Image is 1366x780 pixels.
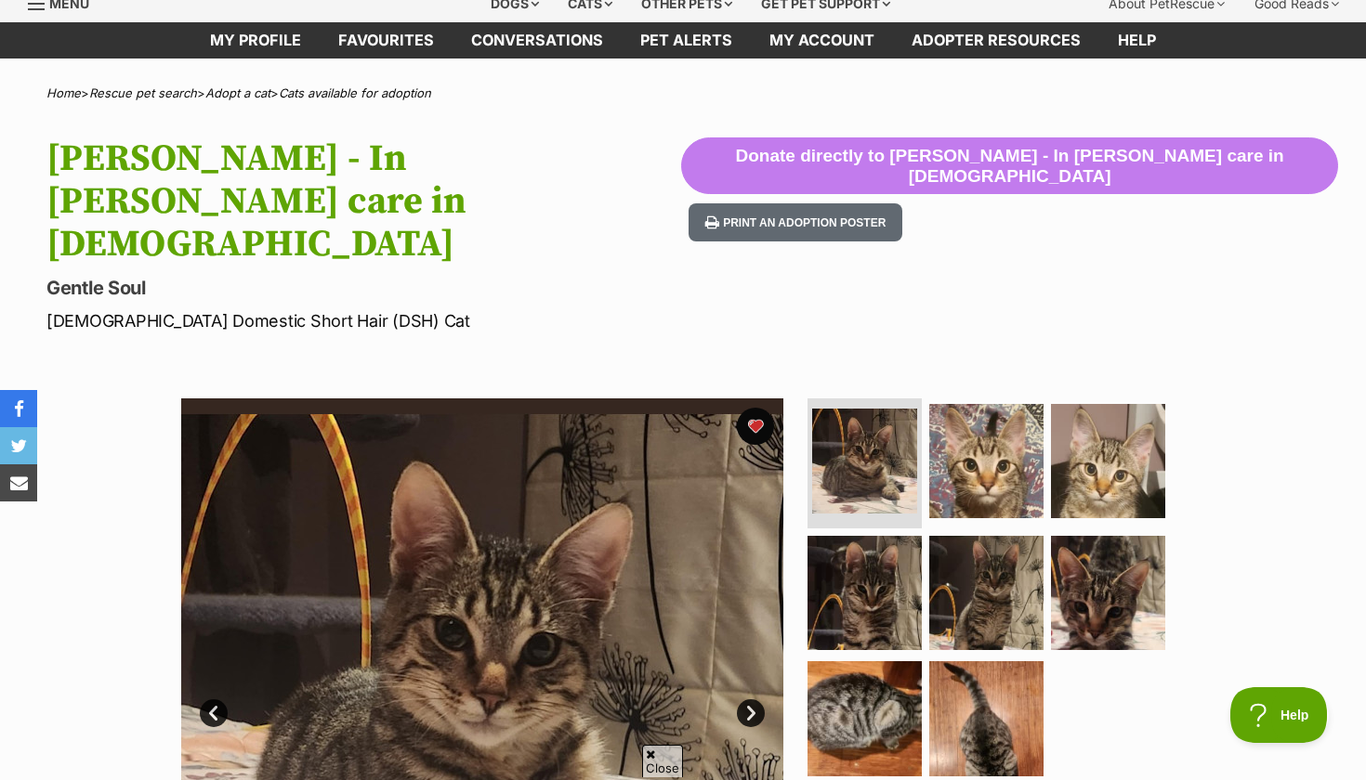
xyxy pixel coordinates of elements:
[46,308,681,333] p: [DEMOGRAPHIC_DATA] Domestic Short Hair (DSH) Cat
[1051,536,1165,650] img: Photo of Cornelius In Foster Care In Templestowe
[681,137,1338,195] button: Donate directly to [PERSON_NAME] - In [PERSON_NAME] care in [DEMOGRAPHIC_DATA]
[46,85,81,100] a: Home
[929,536,1044,650] img: Photo of Cornelius In Foster Care In Templestowe
[46,137,681,266] h1: [PERSON_NAME] - In [PERSON_NAME] care in [DEMOGRAPHIC_DATA]
[808,661,922,775] img: Photo of Cornelius In Foster Care In Templestowe
[622,22,751,58] a: Pet alerts
[1230,687,1329,743] iframe: Help Scout Beacon - Open
[191,22,320,58] a: My profile
[89,85,197,100] a: Rescue pet search
[737,699,765,727] a: Next
[929,661,1044,775] img: Photo of Cornelius In Foster Care In Templestowe
[46,275,681,301] p: Gentle Soul
[1099,22,1175,58] a: Help
[642,745,683,777] span: Close
[1051,404,1165,518] img: Photo of Cornelius In Foster Care In Templestowe
[279,85,431,100] a: Cats available for adoption
[737,408,774,445] button: favourite
[320,22,453,58] a: Favourites
[689,203,902,241] button: Print an adoption poster
[453,22,622,58] a: conversations
[205,85,270,100] a: Adopt a cat
[808,536,922,650] img: Photo of Cornelius In Foster Care In Templestowe
[812,409,917,513] img: Photo of Cornelius In Foster Care In Templestowe
[893,22,1099,58] a: Adopter resources
[929,404,1044,518] img: Photo of Cornelius In Foster Care In Templestowe
[200,699,228,727] a: Prev
[751,22,893,58] a: My account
